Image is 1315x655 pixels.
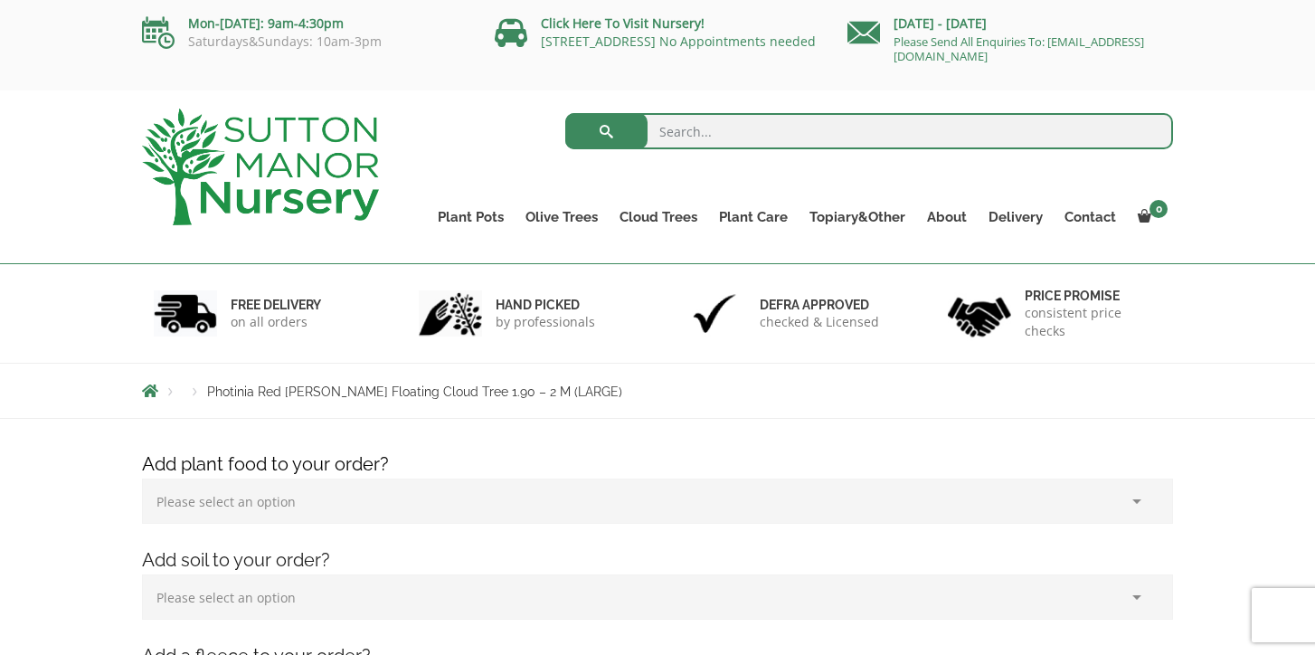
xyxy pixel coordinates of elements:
p: checked & Licensed [760,313,879,331]
img: 4.jpg [948,286,1011,341]
h6: Price promise [1025,288,1162,304]
a: Click Here To Visit Nursery! [541,14,705,32]
h6: FREE DELIVERY [231,297,321,313]
a: 0 [1127,204,1173,230]
img: logo [142,109,379,225]
a: Delivery [978,204,1054,230]
a: [STREET_ADDRESS] No Appointments needed [541,33,816,50]
a: Please Send All Enquiries To: [EMAIL_ADDRESS][DOMAIN_NAME] [894,33,1144,64]
input: Search... [565,113,1174,149]
a: Olive Trees [515,204,609,230]
nav: Breadcrumbs [142,384,1173,398]
img: 2.jpg [419,290,482,337]
a: About [916,204,978,230]
p: Saturdays&Sundays: 10am-3pm [142,34,468,49]
a: Cloud Trees [609,204,708,230]
h4: Add soil to your order? [128,546,1187,574]
a: Plant Pots [427,204,515,230]
a: Plant Care [708,204,799,230]
h6: Defra approved [760,297,879,313]
img: 3.jpg [683,290,746,337]
a: Contact [1054,204,1127,230]
h4: Add plant food to your order? [128,451,1187,479]
span: Photinia Red [PERSON_NAME] Floating Cloud Tree 1.90 – 2 M (LARGE) [207,384,622,399]
p: [DATE] - [DATE] [847,13,1173,34]
h6: hand picked [496,297,595,313]
p: on all orders [231,313,321,331]
p: by professionals [496,313,595,331]
img: 1.jpg [154,290,217,337]
span: 0 [1149,200,1168,218]
p: Mon-[DATE]: 9am-4:30pm [142,13,468,34]
a: Topiary&Other [799,204,916,230]
p: consistent price checks [1025,304,1162,340]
